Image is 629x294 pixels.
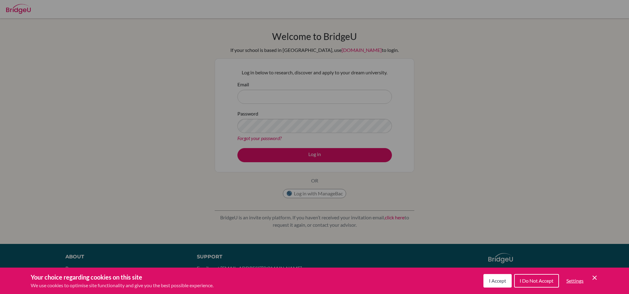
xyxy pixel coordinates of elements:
button: Save and close [591,274,598,281]
button: Settings [561,275,588,287]
span: Settings [566,278,584,284]
span: I Do Not Accept [520,278,553,284]
p: We use cookies to optimise site functionality and give you the best possible experience. [31,282,213,289]
button: I Do Not Accept [514,274,559,288]
h3: Your choice regarding cookies on this site [31,272,213,282]
span: I Accept [489,278,506,284]
button: I Accept [483,274,512,288]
